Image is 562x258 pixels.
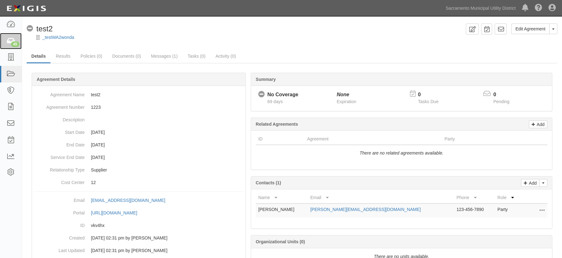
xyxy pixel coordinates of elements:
img: logo-5460c22ac91f19d4615b14bd174203de0afe785f0fc80cf4dbbc73dc1793850b.png [5,3,48,14]
th: Party [442,133,521,145]
dd: test2 [34,88,243,101]
i: There are no related agreements available. [360,150,444,155]
th: Agreement [304,133,442,145]
a: Tasks (0) [183,50,210,62]
a: Edit Agreement [511,24,549,34]
dd: [DATE] [34,126,243,139]
dd: Supplier [34,164,243,176]
a: Activity (0) [211,50,240,62]
dt: Agreement Number [34,101,85,110]
dd: [DATE] 02:31 pm by [PERSON_NAME] [34,244,243,257]
a: Policies (0) [76,50,107,62]
dd: [DATE] [34,139,243,151]
dd: [DATE] 02:31 pm by [PERSON_NAME] [34,232,243,244]
dt: Agreement Name [34,88,85,98]
dd: vkv4hx [34,219,243,232]
th: ID [256,133,305,145]
p: 12 [91,179,243,186]
dt: Start Date [34,126,85,135]
a: [EMAIL_ADDRESS][DOMAIN_NAME] [91,198,172,203]
a: [PERSON_NAME][EMAIL_ADDRESS][DOMAIN_NAME] [310,207,421,212]
span: test2 [36,24,53,33]
span: Since 07/18/2025 [267,99,283,104]
span: Pending [493,99,509,104]
a: Messages (1) [146,50,182,62]
a: Sacramento Municipal Utility District [443,2,519,14]
th: Phone [454,192,495,203]
i: None [337,92,349,97]
a: Add [521,179,539,187]
dt: Last Updated [34,244,85,254]
a: Results [51,50,75,62]
i: No Coverage [27,25,33,32]
dt: Email [34,194,85,203]
dt: Cost Center [34,176,85,186]
dt: Created [34,232,85,241]
dd: [DATE] [34,151,243,164]
p: 0 [418,91,446,98]
dd: 1223 [34,101,243,113]
b: Organizational Units (0) [256,239,305,244]
div: 45 [11,41,19,47]
i: Help Center - Complianz [535,4,542,12]
p: 0 [493,91,517,98]
dt: Service End Date [34,151,85,161]
dt: End Date [34,139,85,148]
dt: Description [34,113,85,123]
th: Name [256,192,308,203]
i: No Coverage [258,91,265,98]
a: [URL][DOMAIN_NAME] [91,210,144,215]
a: Details [27,50,50,63]
td: Party [495,203,522,218]
dt: ID [34,219,85,229]
dt: Relationship Type [34,164,85,173]
b: Related Agreements [256,122,298,127]
div: No Coverage [267,91,298,98]
a: Add [529,120,547,128]
td: 123-456-7890 [454,203,495,218]
span: Expiration [337,99,356,104]
td: [PERSON_NAME] [256,203,308,218]
b: Contacts (1) [256,180,281,185]
p: Add [527,179,537,187]
div: test2 [27,24,53,34]
a: _testWA2wonda [42,35,74,40]
th: Role [495,192,522,203]
a: Documents (0) [108,50,146,62]
div: [EMAIL_ADDRESS][DOMAIN_NAME] [91,197,165,203]
th: Email [308,192,454,203]
b: Agreement Details [37,77,75,82]
dt: Portal [34,207,85,216]
b: Summary [256,77,276,82]
span: Tasks Due [418,99,438,104]
p: Add [535,121,544,128]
